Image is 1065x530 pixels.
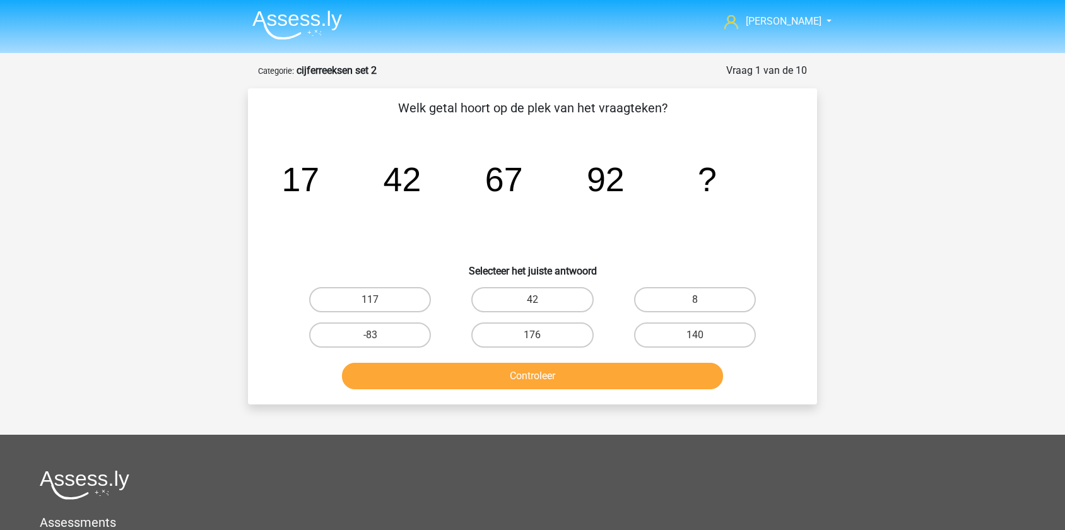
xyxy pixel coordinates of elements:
strong: cijferreeksen set 2 [297,64,377,76]
label: -83 [309,322,431,348]
tspan: 92 [587,160,625,198]
a: [PERSON_NAME] [719,14,823,29]
label: 117 [309,287,431,312]
div: Vraag 1 van de 10 [726,63,807,78]
p: Welk getal hoort op de plek van het vraagteken? [268,98,797,117]
img: Assessly logo [40,470,129,500]
h6: Selecteer het juiste antwoord [268,255,797,277]
tspan: 67 [485,160,523,198]
label: 140 [634,322,756,348]
small: Categorie: [258,66,294,76]
tspan: 42 [384,160,421,198]
h5: Assessments [40,515,1025,530]
button: Controleer [342,363,724,389]
span: [PERSON_NAME] [746,15,821,27]
tspan: ? [698,160,717,198]
img: Assessly [252,10,342,40]
label: 8 [634,287,756,312]
label: 176 [471,322,593,348]
tspan: 17 [281,160,319,198]
label: 42 [471,287,593,312]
